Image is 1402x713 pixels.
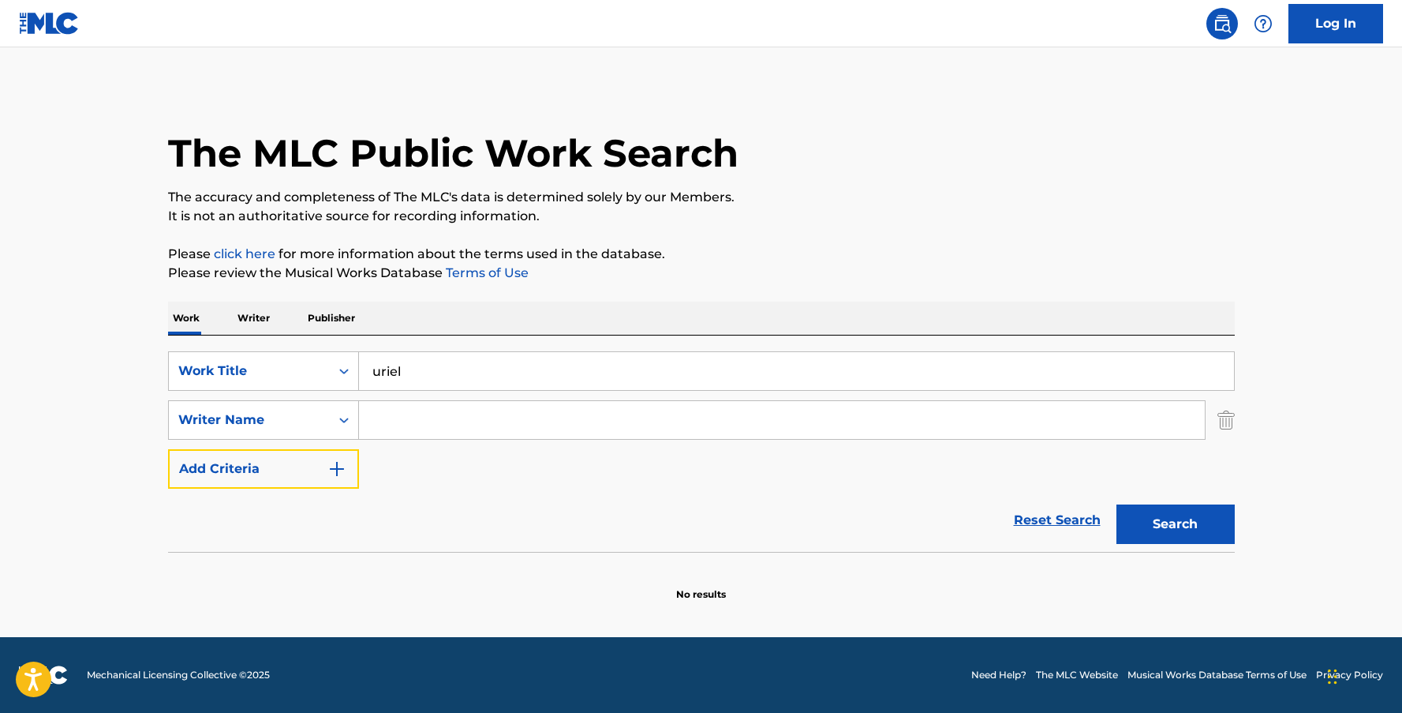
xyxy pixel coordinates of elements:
[1206,8,1238,39] a: Public Search
[1254,14,1273,33] img: help
[303,302,360,335] p: Publisher
[1127,668,1307,682] a: Musical Works Database Terms of Use
[19,666,68,685] img: logo
[971,668,1026,682] a: Need Help?
[178,411,320,430] div: Writer Name
[178,362,320,381] div: Work Title
[676,569,726,602] p: No results
[1217,400,1235,440] img: Delete Criterion
[233,302,275,335] p: Writer
[327,460,346,478] img: 9d2ae6d4665cec9f34b9.svg
[1036,668,1118,682] a: The MLC Website
[1288,4,1383,43] a: Log In
[1328,653,1337,700] div: Drag
[168,245,1235,264] p: Please for more information about the terms used in the database.
[168,207,1235,226] p: It is not an authoritative source for recording information.
[214,246,275,261] a: click here
[168,264,1235,283] p: Please review the Musical Works Database
[168,351,1235,552] form: Search Form
[19,12,80,35] img: MLC Logo
[168,449,359,489] button: Add Criteria
[1116,505,1235,544] button: Search
[1006,503,1109,538] a: Reset Search
[168,302,204,335] p: Work
[1323,637,1402,713] iframe: Chat Widget
[1247,8,1279,39] div: Help
[168,188,1235,207] p: The accuracy and completeness of The MLC's data is determined solely by our Members.
[1316,668,1383,682] a: Privacy Policy
[168,129,738,177] h1: The MLC Public Work Search
[87,668,270,682] span: Mechanical Licensing Collective © 2025
[1213,14,1232,33] img: search
[443,265,529,280] a: Terms of Use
